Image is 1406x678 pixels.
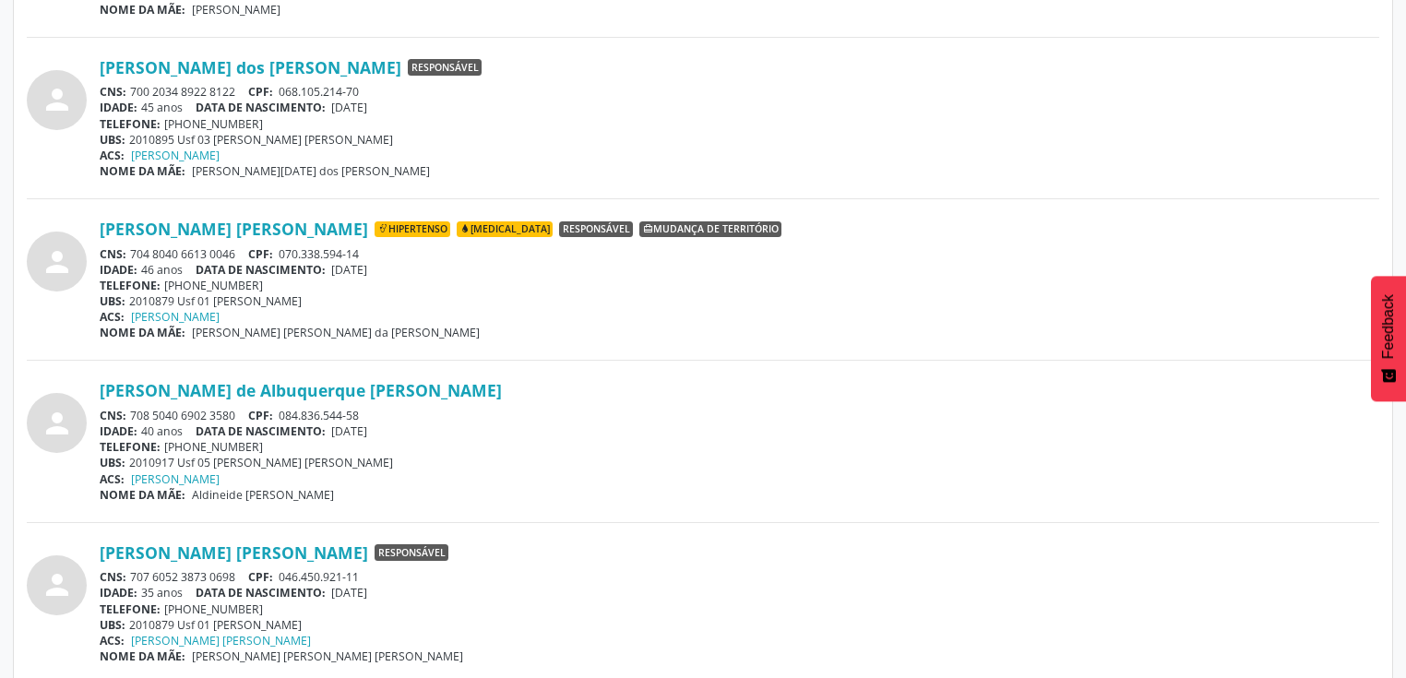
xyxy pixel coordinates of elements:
[100,423,1379,439] div: 40 anos
[100,116,1379,132] div: [PHONE_NUMBER]
[100,601,1379,617] div: [PHONE_NUMBER]
[192,487,334,503] span: Aldineide [PERSON_NAME]
[192,2,280,18] span: [PERSON_NAME]
[41,83,74,116] i: person
[196,585,326,601] span: DATA DE NASCIMENTO:
[100,278,1379,293] div: [PHONE_NUMBER]
[196,262,326,278] span: DATA DE NASCIMENTO:
[100,439,161,455] span: TELEFONE:
[100,262,137,278] span: IDADE:
[100,148,125,163] span: ACS:
[100,278,161,293] span: TELEFONE:
[248,84,273,100] span: CPF:
[131,148,220,163] a: [PERSON_NAME]
[131,633,311,648] a: [PERSON_NAME] [PERSON_NAME]
[248,569,273,585] span: CPF:
[100,471,125,487] span: ACS:
[1371,276,1406,401] button: Feedback - Mostrar pesquisa
[192,648,463,664] span: [PERSON_NAME] [PERSON_NAME] [PERSON_NAME]
[279,569,359,585] span: 046.450.921-11
[41,245,74,279] i: person
[331,100,367,115] span: [DATE]
[41,568,74,601] i: person
[100,116,161,132] span: TELEFONE:
[331,585,367,601] span: [DATE]
[100,219,368,239] a: [PERSON_NAME] [PERSON_NAME]
[100,617,125,633] span: UBS:
[192,163,430,179] span: [PERSON_NAME][DATE] dos [PERSON_NAME]
[100,100,137,115] span: IDADE:
[100,601,161,617] span: TELEFONE:
[100,293,1379,309] div: 2010879 Usf 01 [PERSON_NAME]
[100,633,125,648] span: ACS:
[100,100,1379,115] div: 45 anos
[100,423,137,439] span: IDADE:
[331,262,367,278] span: [DATE]
[375,221,450,238] span: Hipertenso
[559,221,633,238] span: Responsável
[408,59,482,76] span: Responsável
[100,408,126,423] span: CNS:
[100,246,126,262] span: CNS:
[100,325,185,340] span: NOME DA MÃE:
[100,132,1379,148] div: 2010895 Usf 03 [PERSON_NAME] [PERSON_NAME]
[100,569,1379,585] div: 707 6052 3873 0698
[331,423,367,439] span: [DATE]
[100,439,1379,455] div: [PHONE_NUMBER]
[639,221,781,238] span: Mudança de território
[100,57,401,77] a: [PERSON_NAME] dos [PERSON_NAME]
[100,585,137,601] span: IDADE:
[100,309,125,325] span: ACS:
[100,84,126,100] span: CNS:
[100,487,185,503] span: NOME DA MÃE:
[100,408,1379,423] div: 708 5040 6902 3580
[100,163,185,179] span: NOME DA MÃE:
[100,455,125,470] span: UBS:
[279,246,359,262] span: 070.338.594-14
[279,84,359,100] span: 068.105.214-70
[100,2,185,18] span: NOME DA MÃE:
[131,471,220,487] a: [PERSON_NAME]
[100,455,1379,470] div: 2010917 Usf 05 [PERSON_NAME] [PERSON_NAME]
[41,407,74,440] i: person
[100,617,1379,633] div: 2010879 Usf 01 [PERSON_NAME]
[100,293,125,309] span: UBS:
[100,569,126,585] span: CNS:
[192,325,480,340] span: [PERSON_NAME] [PERSON_NAME] da [PERSON_NAME]
[100,246,1379,262] div: 704 8040 6613 0046
[100,380,502,400] a: [PERSON_NAME] de Albuquerque [PERSON_NAME]
[100,262,1379,278] div: 46 anos
[279,408,359,423] span: 084.836.544-58
[375,544,448,561] span: Responsável
[196,100,326,115] span: DATA DE NASCIMENTO:
[131,309,220,325] a: [PERSON_NAME]
[100,585,1379,601] div: 35 anos
[248,246,273,262] span: CPF:
[100,648,185,664] span: NOME DA MÃE:
[1380,294,1397,359] span: Feedback
[100,84,1379,100] div: 700 2034 8922 8122
[196,423,326,439] span: DATA DE NASCIMENTO:
[248,408,273,423] span: CPF:
[457,221,553,238] span: [MEDICAL_DATA]
[100,132,125,148] span: UBS:
[100,542,368,563] a: [PERSON_NAME] [PERSON_NAME]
